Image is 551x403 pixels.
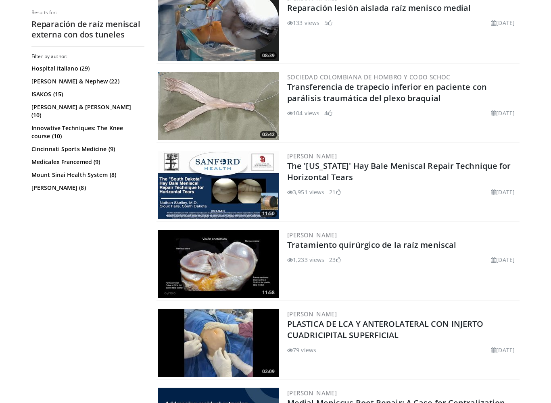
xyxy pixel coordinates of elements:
span: 08:39 [260,52,277,60]
img: a8f5879a-49f8-4d91-b5bc-252f12e8334b.300x170_q85_crop-smart_upscale.jpg [158,72,279,141]
a: ISAKOS (15) [31,90,142,98]
a: [PERSON_NAME] & Nephew (22) [31,77,142,85]
a: Mount Sinai Health System (8) [31,171,142,179]
img: 3a16a73a-e0c0-403e-90c4-a005fada79c6.300x170_q85_crop-smart_upscale.jpg [158,230,279,299]
li: 1,233 views [287,256,324,264]
li: [DATE] [491,346,515,355]
a: 11:50 [158,151,279,220]
a: PLASTICA DE LCA Y ANTEROLATERAL CON INJERTO CUADRICIPITAL SUPERFICIAL [287,319,483,341]
a: Medicalex Francemed (9) [31,158,142,166]
li: [DATE] [491,188,515,197]
a: 02:09 [158,309,279,378]
p: Results for: [31,9,144,16]
li: [DATE] [491,19,515,27]
img: afbb2aee-e6f9-4de6-903a-b7d3420cb73d.jpeg.300x170_q85_crop-smart_upscale.jpg [158,151,279,220]
li: 21 [329,188,340,197]
a: [PERSON_NAME] [287,231,337,239]
a: [PERSON_NAME] [287,310,337,318]
a: Hospital Italiano (29) [31,64,142,73]
a: The '[US_STATE]' Hay Bale Meniscal Repair Technique for Horizontal Tears [287,161,511,183]
li: 4 [324,109,332,118]
li: 104 views [287,109,319,118]
h3: Filter by author: [31,53,144,60]
a: [PERSON_NAME] (8) [31,184,142,192]
img: 02409200-5e3e-4201-b297-03ecf857aa4a.300x170_q85_crop-smart_upscale.jpg [158,309,279,378]
a: Innovative Techniques: The Knee course (10) [31,124,142,140]
a: [PERSON_NAME] [287,152,337,160]
li: 23 [329,256,340,264]
a: Reparación lesión aislada raíz menisco medial [287,3,471,14]
a: Sociedad Colombiana de Hombro y Codo SCHOC [287,73,450,81]
a: 02:42 [158,72,279,141]
a: [PERSON_NAME] & [PERSON_NAME] (10) [31,103,142,119]
a: Cincinnati Sports Medicine (9) [31,145,142,153]
span: 02:42 [260,131,277,139]
h2: Reparación de raíz meniscal externa con dos tuneles [31,19,144,40]
span: 11:50 [260,210,277,218]
span: 02:09 [260,368,277,376]
li: [DATE] [491,256,515,264]
a: 11:58 [158,230,279,299]
span: 11:58 [260,289,277,297]
li: [DATE] [491,109,515,118]
li: 3,951 views [287,188,324,197]
a: [PERSON_NAME] [287,389,337,397]
a: Transferencia de trapecio inferior en paciente con parálisis traumática del plexo braquial [287,82,487,104]
li: 133 views [287,19,319,27]
li: 5 [324,19,332,27]
li: 79 views [287,346,316,355]
a: Tratamiento quirúrgico de la raíz meniscal [287,240,456,251]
